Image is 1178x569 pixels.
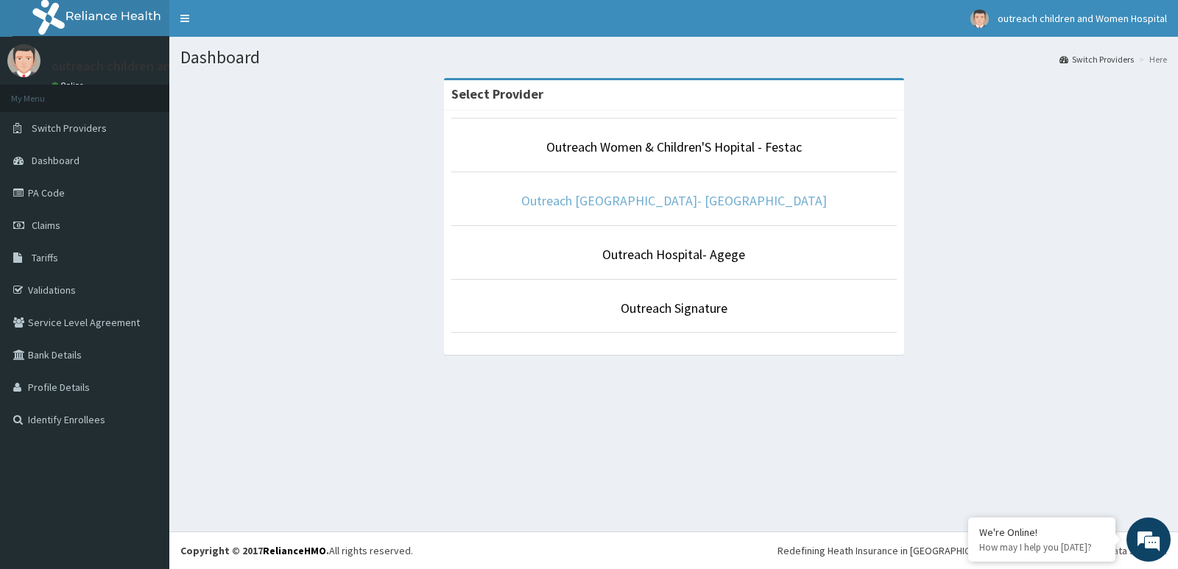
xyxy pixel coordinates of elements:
a: RelianceHMO [263,544,326,557]
a: Outreach Women & Children'S Hopital - Festac [546,138,802,155]
img: User Image [970,10,989,28]
div: We're Online! [979,526,1104,539]
strong: Select Provider [451,85,543,102]
a: Outreach Hospital- Agege [602,246,745,263]
a: Outreach [GEOGRAPHIC_DATA]- [GEOGRAPHIC_DATA] [521,192,827,209]
span: Claims [32,219,60,232]
span: Switch Providers [32,121,107,135]
img: User Image [7,44,40,77]
li: Here [1135,53,1167,66]
a: Switch Providers [1059,53,1134,66]
a: Outreach Signature [621,300,727,317]
a: Online [52,80,87,91]
p: outreach children and Women Hospital [52,60,275,73]
strong: Copyright © 2017 . [180,544,329,557]
h1: Dashboard [180,48,1167,67]
span: outreach children and Women Hospital [998,12,1167,25]
span: Dashboard [32,154,80,167]
span: Tariffs [32,251,58,264]
p: How may I help you today? [979,541,1104,554]
footer: All rights reserved. [169,531,1178,569]
div: Redefining Heath Insurance in [GEOGRAPHIC_DATA] using Telemedicine and Data Science! [777,543,1167,558]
